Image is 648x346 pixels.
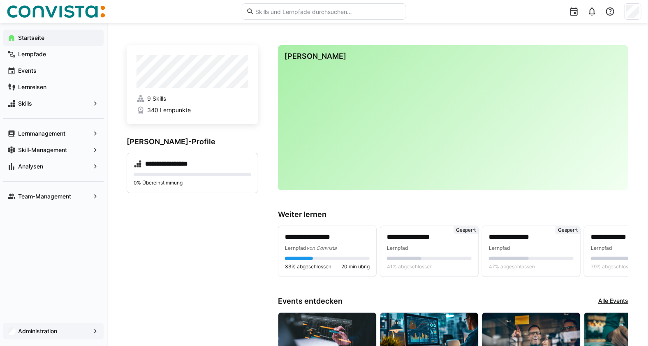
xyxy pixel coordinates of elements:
span: Lernpfad [489,245,510,251]
a: Alle Events [598,297,628,306]
h3: Weiter lernen [278,210,628,219]
span: 340 Lernpunkte [147,106,191,114]
span: von Convista [306,245,337,251]
input: Skills und Lernpfade durchsuchen… [255,8,402,15]
span: 41% abgeschlossen [387,263,433,270]
span: Lernpfad [591,245,612,251]
h3: Events entdecken [278,297,343,306]
span: Gesperrt [558,227,578,233]
span: Lernpfad [285,245,306,251]
p: 0% Übereinstimmung [134,180,251,186]
h3: [PERSON_NAME] [285,52,622,61]
a: 9 Skills [137,95,248,103]
span: Gesperrt [456,227,476,233]
h3: [PERSON_NAME]-Profile [127,137,258,146]
span: 9 Skills [147,95,166,103]
span: 79% abgeschlossen [591,263,636,270]
span: 47% abgeschlossen [489,263,535,270]
span: Lernpfad [387,245,408,251]
span: 20 min übrig [341,263,370,270]
span: 33% abgeschlossen [285,263,331,270]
